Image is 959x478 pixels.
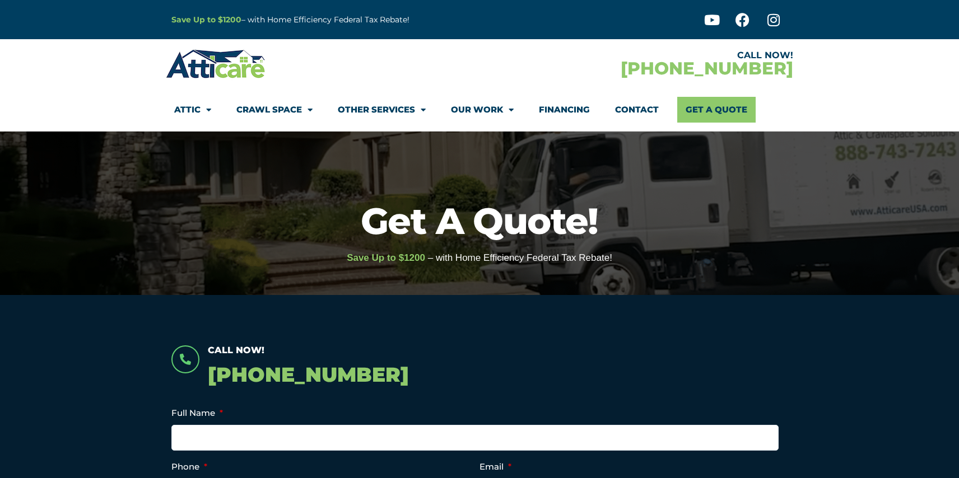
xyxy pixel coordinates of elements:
label: Full Name [171,407,223,419]
label: Phone [171,461,207,472]
nav: Menu [174,97,785,123]
a: Contact [615,97,659,123]
a: Get A Quote [677,97,756,123]
span: Call Now! [208,345,264,355]
a: Crawl Space [236,97,313,123]
a: Other Services [338,97,426,123]
p: – with Home Efficiency Federal Tax Rebate! [171,13,534,26]
span: Save Up to $1200 [347,252,425,263]
a: Financing [539,97,590,123]
a: Attic [174,97,211,123]
div: CALL NOW! [479,51,793,60]
label: Email [479,461,511,472]
a: Save Up to $1200 [171,15,241,25]
h1: Get A Quote! [6,203,953,239]
a: Our Work [451,97,514,123]
span: – with Home Efficiency Federal Tax Rebate! [428,252,612,263]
